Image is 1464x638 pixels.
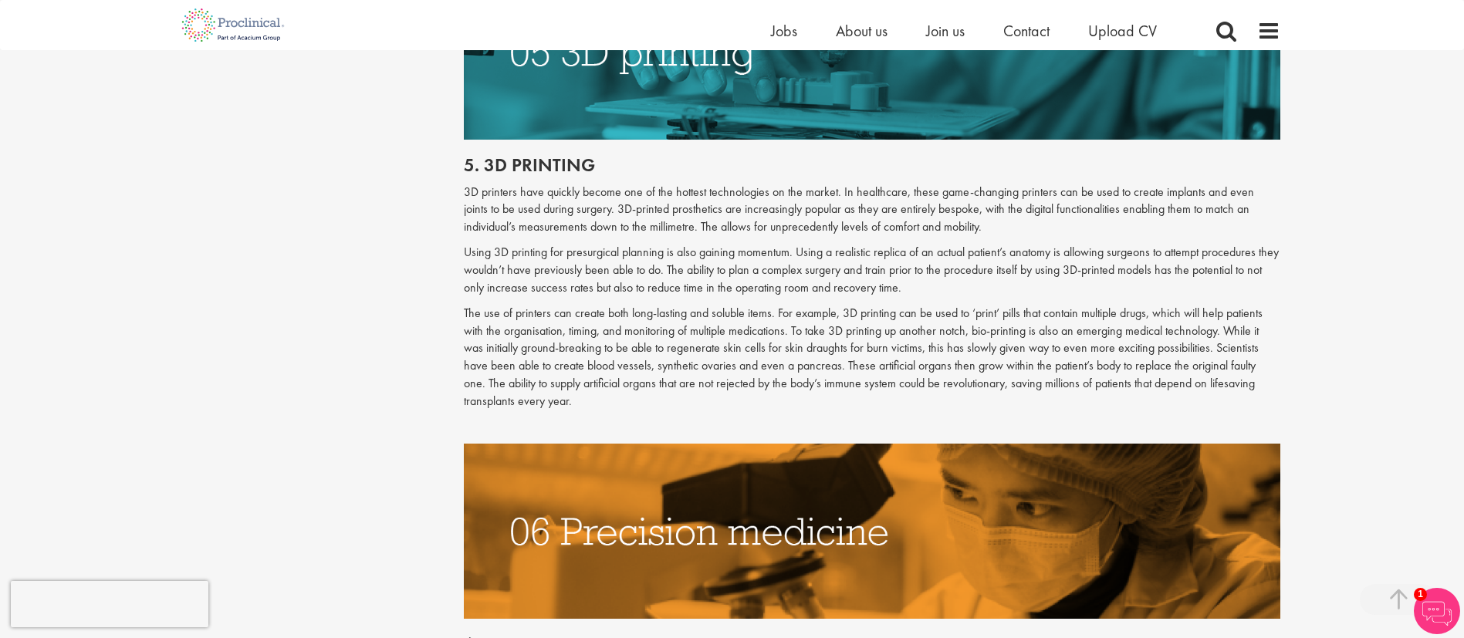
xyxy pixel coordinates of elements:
[464,184,1280,237] p: 3D printers have quickly become one of the hottest technologies on the market. In healthcare, the...
[1414,588,1427,601] span: 1
[771,21,797,41] a: Jobs
[1003,21,1050,41] a: Contact
[836,21,888,41] a: About us
[1414,588,1460,634] img: Chatbot
[464,305,1280,410] p: The use of printers can create both long-lasting and soluble items. For example, 3D printing can ...
[464,244,1280,297] p: Using 3D printing for presurgical planning is also gaining momentum. Using a realistic replica of...
[1088,21,1157,41] a: Upload CV
[464,155,1280,175] h2: 5. 3d printing
[11,581,208,627] iframe: reCAPTCHA
[926,21,965,41] a: Join us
